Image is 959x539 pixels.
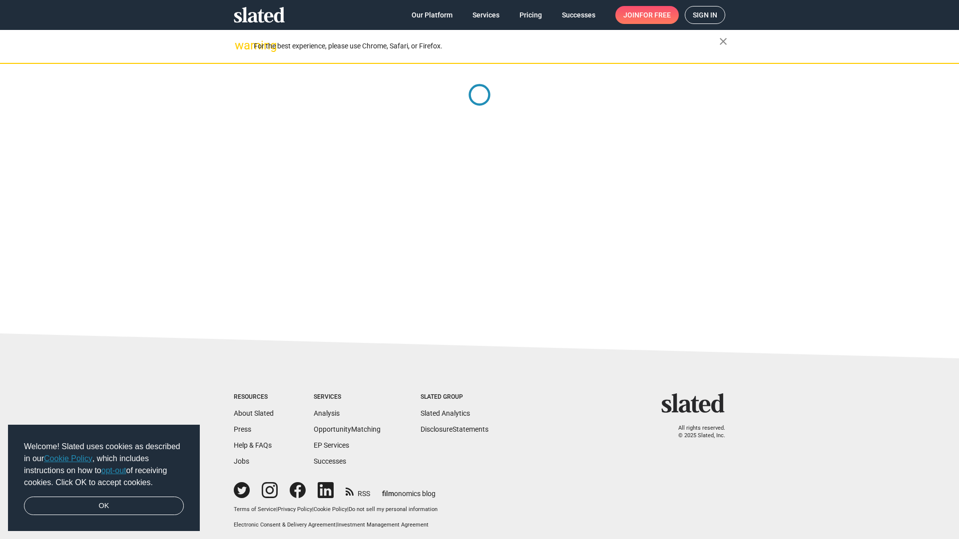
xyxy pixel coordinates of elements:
[234,506,276,513] a: Terms of Service
[314,457,346,465] a: Successes
[235,39,247,51] mat-icon: warning
[519,6,542,24] span: Pricing
[314,425,381,433] a: OpportunityMatching
[312,506,314,513] span: |
[465,6,507,24] a: Services
[685,6,725,24] a: Sign in
[639,6,671,24] span: for free
[382,481,436,499] a: filmonomics blog
[336,522,337,528] span: |
[234,522,336,528] a: Electronic Consent & Delivery Agreement
[615,6,679,24] a: Joinfor free
[623,6,671,24] span: Join
[314,441,349,449] a: EP Services
[404,6,461,24] a: Our Platform
[421,409,470,417] a: Slated Analytics
[412,6,453,24] span: Our Platform
[347,506,349,513] span: |
[44,454,92,463] a: Cookie Policy
[8,425,200,532] div: cookieconsent
[349,506,438,514] button: Do not sell my personal information
[234,425,251,433] a: Press
[314,409,340,417] a: Analysis
[554,6,603,24] a: Successes
[473,6,499,24] span: Services
[278,506,312,513] a: Privacy Policy
[234,393,274,401] div: Resources
[234,441,272,449] a: Help & FAQs
[314,393,381,401] div: Services
[346,483,370,499] a: RSS
[511,6,550,24] a: Pricing
[693,6,717,23] span: Sign in
[254,39,719,53] div: For the best experience, please use Chrome, Safari, or Firefox.
[382,490,394,498] span: film
[24,441,184,489] span: Welcome! Slated uses cookies as described in our , which includes instructions on how to of recei...
[276,506,278,513] span: |
[421,393,488,401] div: Slated Group
[101,466,126,475] a: opt-out
[668,425,725,439] p: All rights reserved. © 2025 Slated, Inc.
[337,522,429,528] a: Investment Management Agreement
[234,409,274,417] a: About Slated
[421,425,488,433] a: DisclosureStatements
[234,457,249,465] a: Jobs
[562,6,595,24] span: Successes
[314,506,347,513] a: Cookie Policy
[717,35,729,47] mat-icon: close
[24,497,184,516] a: dismiss cookie message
